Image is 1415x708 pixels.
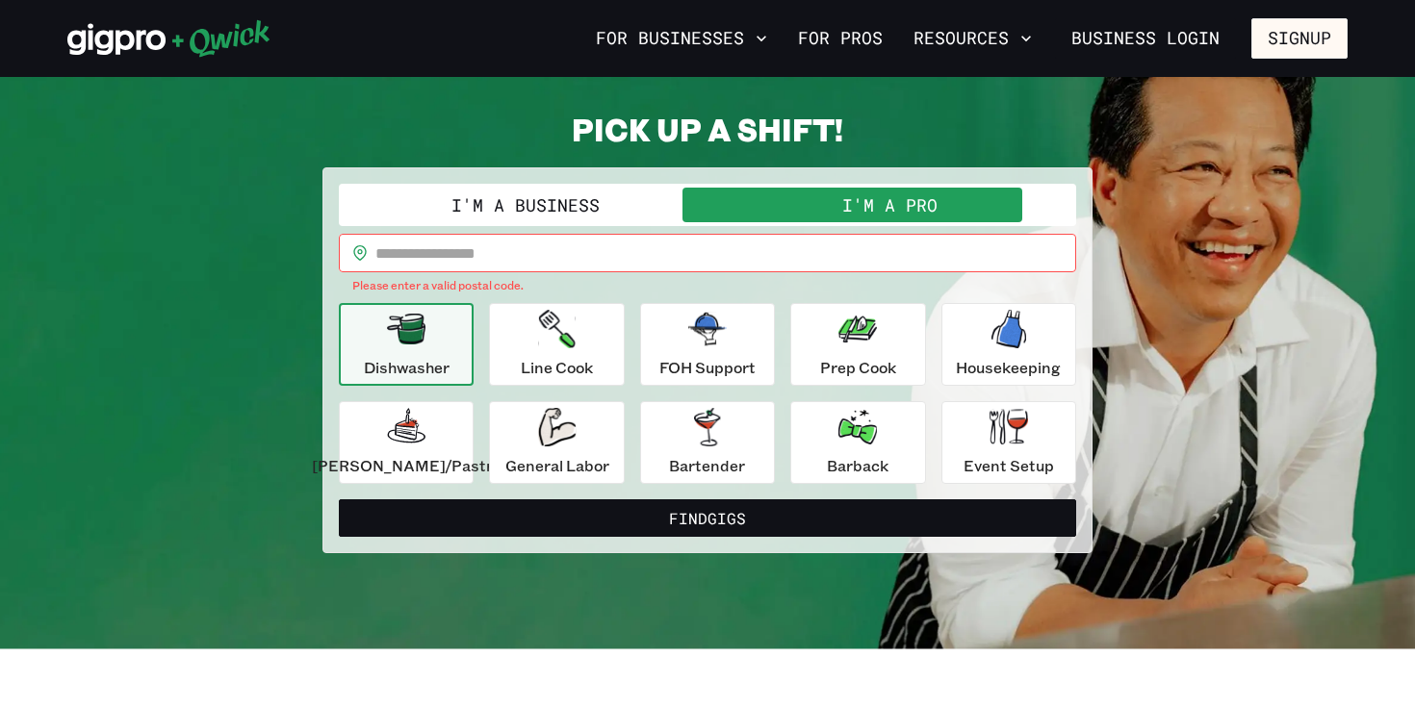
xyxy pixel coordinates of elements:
button: Line Cook [489,303,624,386]
button: [PERSON_NAME]/Pastry [339,401,474,484]
button: Bartender [640,401,775,484]
button: FindGigs [339,499,1076,538]
p: Bartender [669,454,745,477]
a: For Pros [790,22,890,55]
p: General Labor [505,454,609,477]
p: Barback [827,454,888,477]
p: Prep Cook [820,356,896,379]
p: Dishwasher [364,356,450,379]
button: Resources [906,22,1040,55]
button: Dishwasher [339,303,474,386]
button: I'm a Pro [707,188,1072,222]
button: Signup [1251,18,1348,59]
p: Event Setup [964,454,1054,477]
p: Please enter a valid postal code. [352,276,1063,295]
button: FOH Support [640,303,775,386]
p: [PERSON_NAME]/Pastry [312,454,501,477]
button: Prep Cook [790,303,925,386]
button: Barback [790,401,925,484]
button: I'm a Business [343,188,707,222]
p: Housekeeping [956,356,1061,379]
button: For Businesses [588,22,775,55]
button: Event Setup [941,401,1076,484]
button: General Labor [489,401,624,484]
button: Housekeeping [941,303,1076,386]
h2: PICK UP A SHIFT! [322,110,1093,148]
a: Business Login [1055,18,1236,59]
p: FOH Support [659,356,756,379]
p: Line Cook [521,356,593,379]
